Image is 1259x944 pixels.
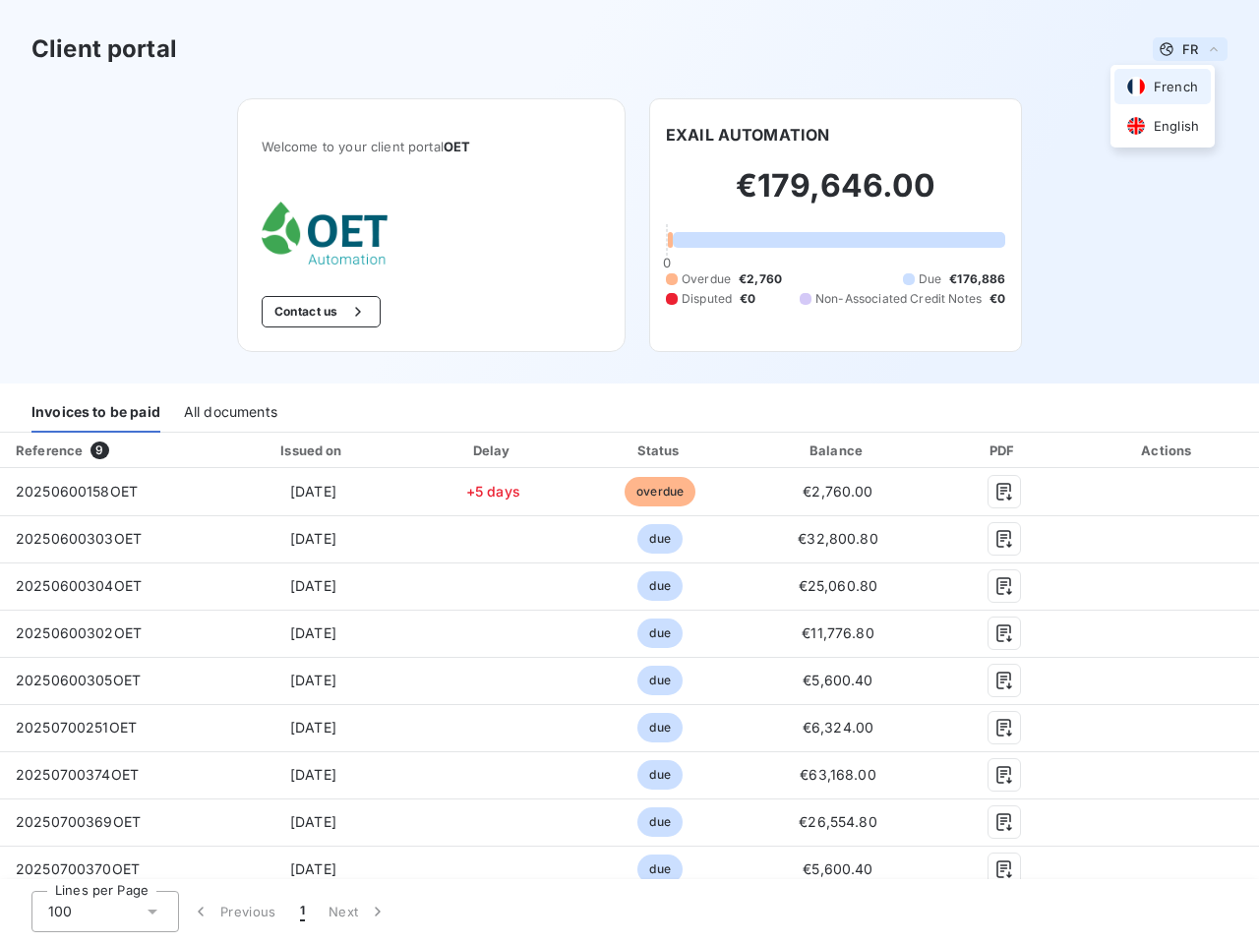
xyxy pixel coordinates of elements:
span: due [637,619,682,648]
span: Non-Associated Credit Notes [815,290,982,308]
div: Delay [415,441,570,460]
span: €2,760 [739,270,782,288]
span: 20250700374OET [16,766,139,783]
span: 0 [663,255,671,270]
span: €25,060.80 [799,577,878,594]
span: 20250600303OET [16,530,142,547]
span: 20250600302OET [16,624,142,641]
div: Issued on [219,441,408,460]
span: [DATE] [290,530,336,547]
span: Disputed [682,290,732,308]
div: Actions [1082,441,1255,460]
span: English [1154,117,1199,136]
span: 1 [300,902,305,921]
span: due [637,571,682,601]
span: due [637,760,682,790]
button: 1 [288,891,317,932]
span: 20250700370OET [16,860,140,877]
span: 100 [48,902,72,921]
span: [DATE] [290,483,336,500]
div: Invoices to be paid [31,391,160,433]
span: €26,554.80 [799,813,877,830]
button: Previous [179,891,288,932]
h6: EXAIL AUTOMATION [666,123,829,147]
span: overdue [625,477,695,506]
span: due [637,524,682,554]
span: €176,886 [949,270,1005,288]
button: Contact us [262,296,381,327]
span: [DATE] [290,577,336,594]
span: +5 days [466,483,520,500]
span: [DATE] [290,813,336,830]
span: 20250600304OET [16,577,142,594]
span: [DATE] [290,766,336,783]
span: due [637,807,682,837]
span: [DATE] [290,860,336,877]
span: €11,776.80 [802,624,874,641]
span: [DATE] [290,672,336,688]
img: Company logo [262,202,388,265]
span: €5,600.40 [803,672,872,688]
span: €5,600.40 [803,860,872,877]
span: 20250700369OET [16,813,141,830]
span: 20250600305OET [16,672,141,688]
span: FR [1182,41,1198,57]
span: €0 [740,290,755,308]
div: Status [579,441,742,460]
span: 20250600158OET [16,483,138,500]
div: PDF [934,441,1073,460]
h3: Client portal [31,31,177,67]
span: due [637,713,682,742]
span: [DATE] [290,624,336,641]
button: Next [317,891,399,932]
h2: €179,646.00 [666,166,1005,225]
span: €6,324.00 [803,719,873,736]
span: €0 [989,290,1005,308]
span: [DATE] [290,719,336,736]
span: €2,760.00 [803,483,872,500]
span: 9 [90,442,108,459]
span: Welcome to your client portal [262,139,601,154]
span: due [637,666,682,695]
span: Due [919,270,941,288]
span: French [1154,78,1198,96]
div: All documents [184,391,277,433]
span: due [637,855,682,884]
div: Reference [16,442,83,458]
span: Overdue [682,270,731,288]
span: 20250700251OET [16,719,137,736]
span: €63,168.00 [800,766,876,783]
div: Balance [749,441,927,460]
span: €32,800.80 [798,530,878,547]
span: OET [444,139,470,154]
